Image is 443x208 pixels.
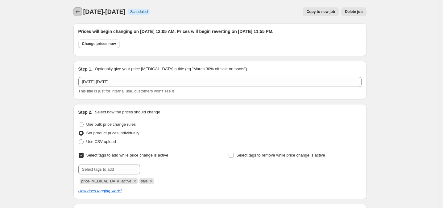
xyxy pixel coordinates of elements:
[95,109,160,115] p: Select how the prices should change
[78,109,93,115] h2: Step 2.
[78,89,174,93] span: This title is just for internal use, customers won't see it
[132,178,138,184] button: Remove price-change-job-active
[306,9,335,14] span: Copy to new job
[73,7,82,16] button: Price change jobs
[78,66,93,72] h2: Step 1.
[141,179,148,183] span: sale
[78,39,120,48] button: Change prices now
[95,66,247,72] p: Optionally give your price [MEDICAL_DATA] a title (eg "March 30% off sale on boots")
[303,7,339,16] button: Copy to new job
[130,9,148,14] span: Scheduled
[82,41,116,46] span: Change prices now
[345,9,362,14] span: Delete job
[83,8,126,15] span: [DATE]-[DATE]
[78,165,140,174] input: Select tags to add
[86,153,168,157] span: Select tags to add while price change is active
[78,77,362,87] input: 30% off holiday sale
[86,131,139,135] span: Set product prices individually
[236,153,325,157] span: Select tags to remove while price change is active
[78,28,362,35] h2: Prices will begin changing on [DATE] 12:05 AM. Prices will begin reverting on [DATE] 11:55 PM.
[148,178,154,184] button: Remove sale
[78,189,122,193] a: How does tagging work?
[81,179,131,183] span: price-change-job-active
[341,7,366,16] button: Delete job
[86,122,136,127] span: Use bulk price change rules
[86,139,116,144] span: Use CSV upload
